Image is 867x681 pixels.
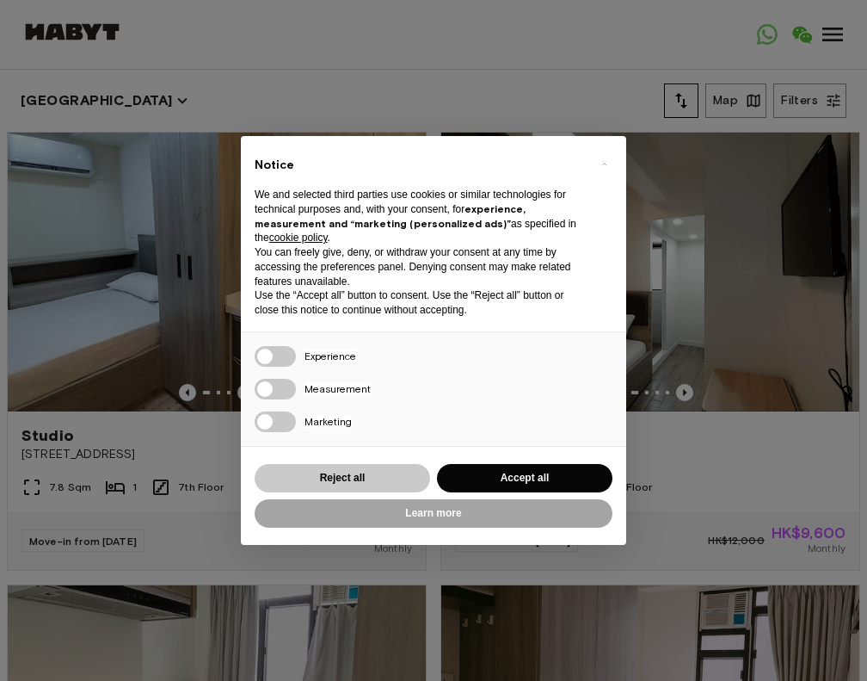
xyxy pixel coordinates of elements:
[255,288,585,318] p: Use the “Accept all” button to consent. Use the “Reject all” button or close this notice to conti...
[601,153,607,174] span: ×
[304,382,371,395] span: Measurement
[255,499,612,528] button: Learn more
[590,150,618,177] button: Close this notice
[304,350,356,362] span: Experience
[255,157,585,174] h2: Notice
[269,232,328,244] a: cookie policy
[437,464,612,492] button: Accept all
[255,202,526,230] strong: experience, measurement and “marketing (personalized ads)”
[255,245,585,288] p: You can freely give, deny, or withdraw your consent at any time by accessing the preferences pane...
[304,415,352,428] span: Marketing
[255,188,585,245] p: We and selected third parties use cookies or similar technologies for technical purposes and, wit...
[255,464,430,492] button: Reject all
